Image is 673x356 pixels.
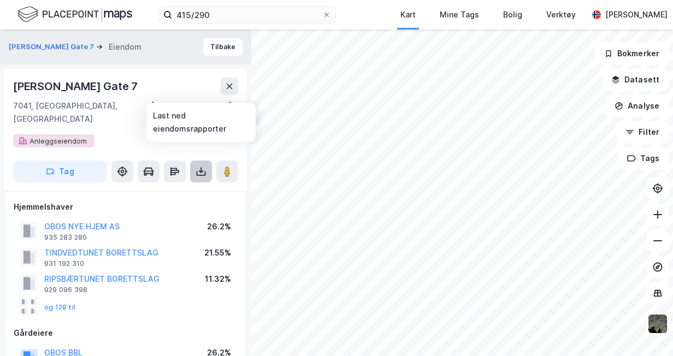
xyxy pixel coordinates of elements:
div: 931 192 310 [44,259,84,268]
input: Søk på adresse, matrikkel, gårdeiere, leietakere eller personer [172,7,322,23]
div: 7041, [GEOGRAPHIC_DATA], [GEOGRAPHIC_DATA] [13,99,151,126]
div: [GEOGRAPHIC_DATA], 414/564 [151,99,238,126]
div: [PERSON_NAME] Gate 7 [13,78,140,95]
iframe: Chat Widget [618,304,673,356]
div: Verktøy [546,8,576,21]
img: logo.f888ab2527a4732fd821a326f86c7f29.svg [17,5,132,24]
button: Bokmerker [595,43,669,64]
div: Mine Tags [440,8,479,21]
button: Tilbake [203,38,243,56]
button: Analyse [605,95,669,117]
div: Bolig [503,8,522,21]
div: 935 283 280 [44,233,87,242]
div: Kart [400,8,416,21]
div: Kontrollprogram for chat [618,304,673,356]
button: Filter [616,121,669,143]
div: 21.55% [204,246,231,259]
button: Tags [618,147,669,169]
div: 11.32% [205,272,231,286]
div: Hjemmelshaver [14,200,238,213]
button: Tag [13,161,107,182]
button: [PERSON_NAME] Gate 7 [9,41,96,52]
div: 929 096 398 [44,286,87,294]
div: Gårdeiere [14,327,238,340]
div: Eiendom [109,40,141,54]
div: 26.2% [207,220,231,233]
button: Datasett [602,69,669,91]
div: [PERSON_NAME] [605,8,668,21]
